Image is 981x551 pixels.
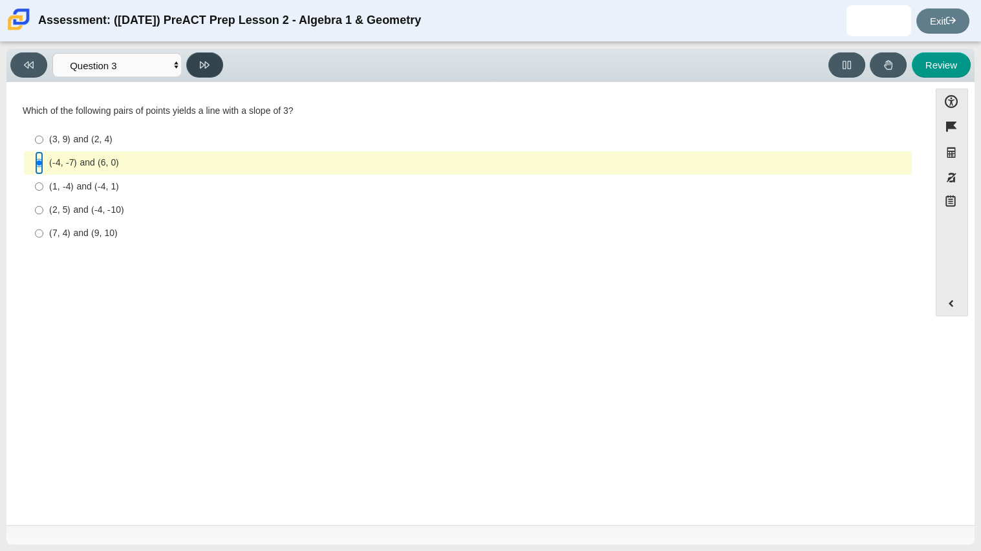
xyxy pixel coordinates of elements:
div: (3, 9) and (2, 4) [49,133,907,146]
button: Expand menu. Displays the button labels. [936,291,967,316]
button: Toggle response masking [936,165,968,190]
div: (2, 5) and (-4, -10) [49,204,907,217]
button: Graphing calculator [936,140,968,165]
button: Review [912,52,971,78]
button: Flag item [936,114,968,139]
div: (1, -4) and (-4, 1) [49,180,907,193]
button: Raise Your Hand [870,52,907,78]
div: (7, 4) and (9, 10) [49,227,907,240]
div: Assessment items [13,89,923,521]
a: Carmen School of Science & Technology [5,24,32,35]
div: (-4, -7) and (6, 0) [49,157,907,169]
img: brandon.gomez.XYQDf2 [868,10,889,31]
div: Assessment: ([DATE]) PreACT Prep Lesson 2 - Algebra 1 & Geometry [38,5,421,36]
button: Open Accessibility Menu [936,89,968,114]
a: Exit [916,8,969,34]
button: Notepad [936,190,968,217]
img: Carmen School of Science & Technology [5,6,32,33]
div: Which of the following pairs of points yields a line with a slope of 3? [23,105,913,118]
